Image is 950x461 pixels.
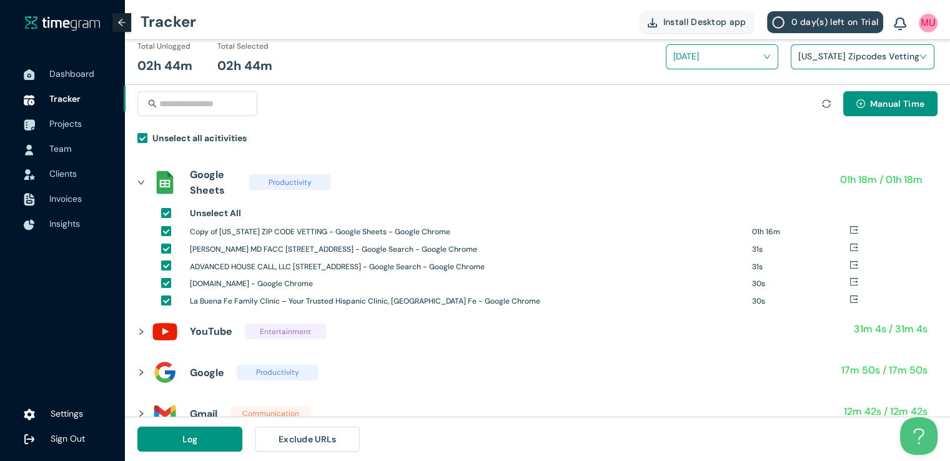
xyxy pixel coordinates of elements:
h1: [DOMAIN_NAME] - Google Chrome [190,278,743,290]
img: DownloadApp [648,18,657,27]
h1: Tracker [141,3,196,41]
span: right [137,369,145,376]
img: ProjectIcon [24,119,35,131]
span: Log [182,432,198,446]
h1: 01h 16m [752,226,849,238]
h1: 02h 44m [137,56,192,76]
img: assets%2Ficons%2Fsheets_official.png [152,170,177,195]
a: timegram [25,15,100,31]
span: Invoices [49,193,82,204]
span: Team [49,143,71,154]
span: 0 day(s) left on Trial [791,15,878,29]
h1: 01h 18m / 01h 18m [840,172,923,187]
span: export [849,260,858,269]
img: assets%2Ficons%2Ficons8-gmail-240.png [152,401,177,426]
h1: 31s [752,261,849,273]
h1: YouTube [190,324,232,339]
span: search [148,99,157,108]
h1: Google [190,365,224,380]
span: Projects [49,118,82,129]
h1: 12m 42s / 12m 42s [844,404,928,419]
img: DashboardIcon [24,69,35,81]
span: right [137,328,145,335]
span: right [137,179,145,186]
h1: 17m 50s / 17m 50s [841,362,928,378]
span: plus-circle [856,99,865,109]
span: export [849,295,858,304]
button: Exclude URLs [255,427,360,452]
span: Install Desktop app [663,15,746,29]
img: UserIcon [919,14,938,32]
span: export [849,277,858,286]
img: InsightsIcon [24,219,35,230]
h1: [US_STATE] Zipcodes Vetting [798,47,945,66]
button: Install Desktop app [639,11,755,33]
img: logOut.ca60ddd252d7bab9102ea2608abe0238.svg [24,434,35,445]
span: Exclude URLs [279,432,337,446]
h1: 02h 44m [217,56,272,76]
span: Settings [51,408,83,419]
img: TimeTrackerIcon [24,94,35,106]
span: export [849,243,858,252]
img: BellIcon [894,17,906,31]
span: Clients [49,168,77,179]
span: Productivity [237,365,318,380]
h1: ADVANCED HOUSE CALL, LLC [STREET_ADDRESS] - Google Search - Google Chrome [190,261,743,273]
span: Sign Out [51,433,85,444]
button: plus-circleManual Time [843,91,938,116]
h1: 30s [752,295,849,307]
h1: Unselect All [190,206,241,220]
iframe: Toggle Customer Support [900,417,938,455]
span: Insights [49,218,80,229]
img: timegram [25,15,100,30]
img: assets%2Ficons%2Fyoutube_updated.png [152,319,177,344]
span: arrow-left [117,18,126,27]
span: Manual Time [870,97,924,111]
button: Log [137,427,242,452]
h1: Total Selected [217,41,269,52]
img: settings.78e04af822cf15d41b38c81147b09f22.svg [24,408,35,420]
button: 0 day(s) left on Trial [767,11,883,33]
h1: 31m 4s / 31m 4s [854,321,928,337]
img: InvoiceIcon [24,193,35,206]
h1: Copy of [US_STATE] ZIP CODE VETTING - Google Sheets - Google Chrome [190,226,743,238]
span: export [849,226,858,234]
img: InvoiceIcon [24,169,35,180]
span: sync [822,99,831,108]
h1: [PERSON_NAME] MD FACC [STREET_ADDRESS] - Google Search - Google Chrome [190,244,743,255]
h1: Total Unlogged [137,41,190,52]
img: assets%2Ficons%2Ficons8-google-240.png [152,360,177,385]
span: right [137,410,145,417]
span: Communication [230,406,311,422]
img: UserIcon [24,144,35,156]
h1: 30s [752,278,849,290]
h1: La Buena Fe Family Clinic – Your Trusted Hispanic Clinic, [GEOGRAPHIC_DATA] Fe - Google Chrome [190,295,743,307]
h1: 31s [752,244,849,255]
h1: Gmail [190,406,217,422]
h1: Unselect all acitivities [152,131,247,145]
span: Entertainment [245,324,326,339]
span: Tracker [49,93,81,104]
span: Productivity [249,174,330,190]
span: Dashboard [49,68,94,79]
h1: Google Sheets [190,167,237,198]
